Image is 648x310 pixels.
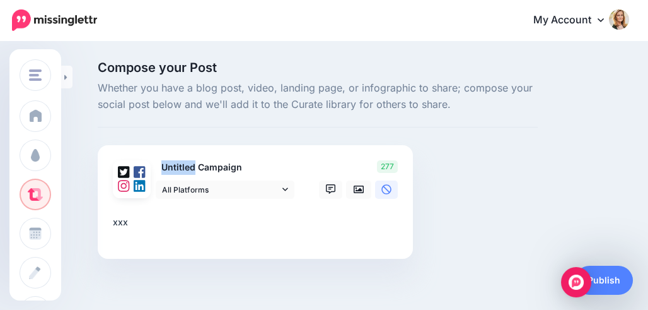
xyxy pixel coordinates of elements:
[29,69,42,81] img: menu.png
[113,215,403,230] div: xxx
[12,9,97,31] img: Missinglettr
[162,183,279,196] span: All Platforms
[98,80,538,113] span: Whether you have a blog post, video, landing page, or infographic to share; compose your social p...
[561,267,591,297] div: Open Intercom Messenger
[521,5,629,36] a: My Account
[156,160,296,175] p: Untitled Campaign
[98,61,538,74] span: Compose your Post
[575,266,633,295] a: Publish
[156,181,294,199] a: All Platforms
[377,160,398,173] span: 277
